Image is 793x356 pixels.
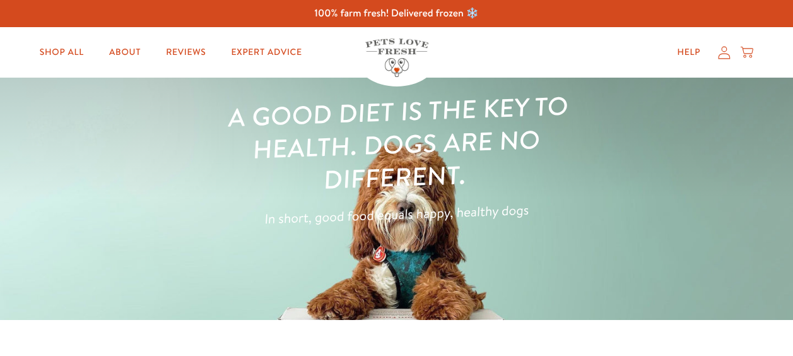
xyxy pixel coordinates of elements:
[667,40,710,65] a: Help
[221,40,312,65] a: Expert Advice
[214,197,579,232] p: In short, good food equals happy, healthy dogs
[156,40,216,65] a: Reviews
[212,88,580,199] h1: A good diet is the key to health. Dogs are no different.
[365,39,428,77] img: Pets Love Fresh
[30,40,94,65] a: Shop All
[99,40,151,65] a: About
